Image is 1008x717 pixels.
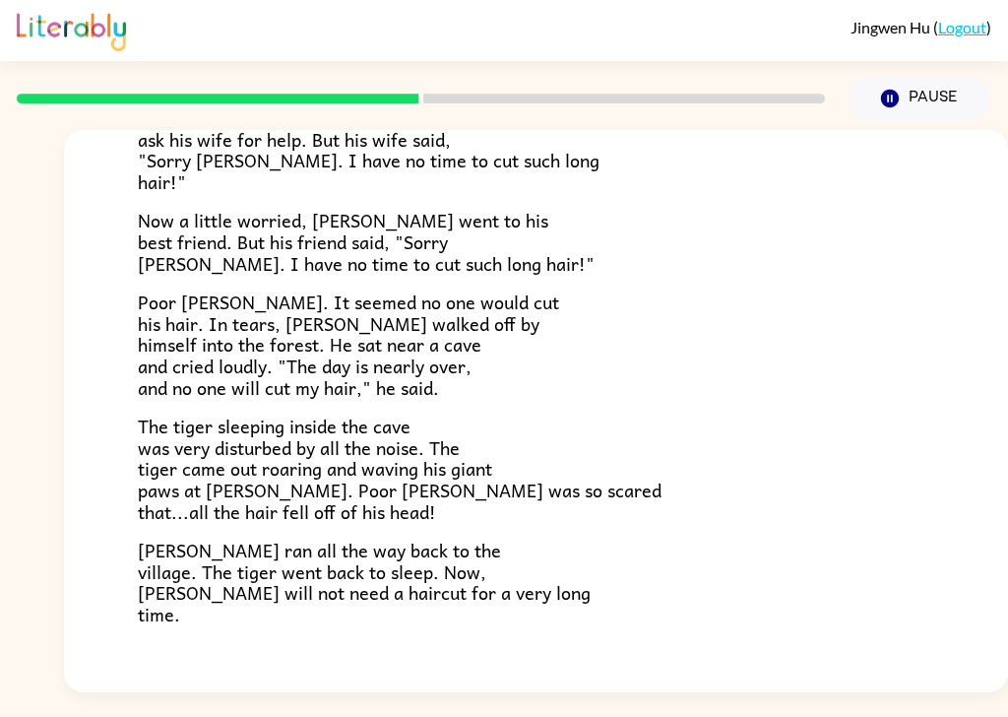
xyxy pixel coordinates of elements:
span: Poor [PERSON_NAME]. It seemed no one would cut his hair. In tears, [PERSON_NAME] walked off by hi... [138,288,559,401]
span: Feeling sad, [PERSON_NAME] went back home to ask his wife for help. But his wife said, "Sorry [PE... [138,103,599,196]
span: Now a little worried, [PERSON_NAME] went to his best friend. But his friend said, "Sorry [PERSON_... [138,206,595,277]
span: The tiger sleeping inside the cave was very disturbed by all the noise. The tiger came out roarin... [138,412,661,525]
span: Jingwen Hu [850,18,933,36]
span: [PERSON_NAME] ran all the way back to the village. The tiger went back to sleep. Now, [PERSON_NAM... [138,536,591,628]
div: ( ) [850,18,991,36]
button: Pause [849,76,991,121]
a: Logout [938,18,986,36]
img: Literably [17,8,126,51]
